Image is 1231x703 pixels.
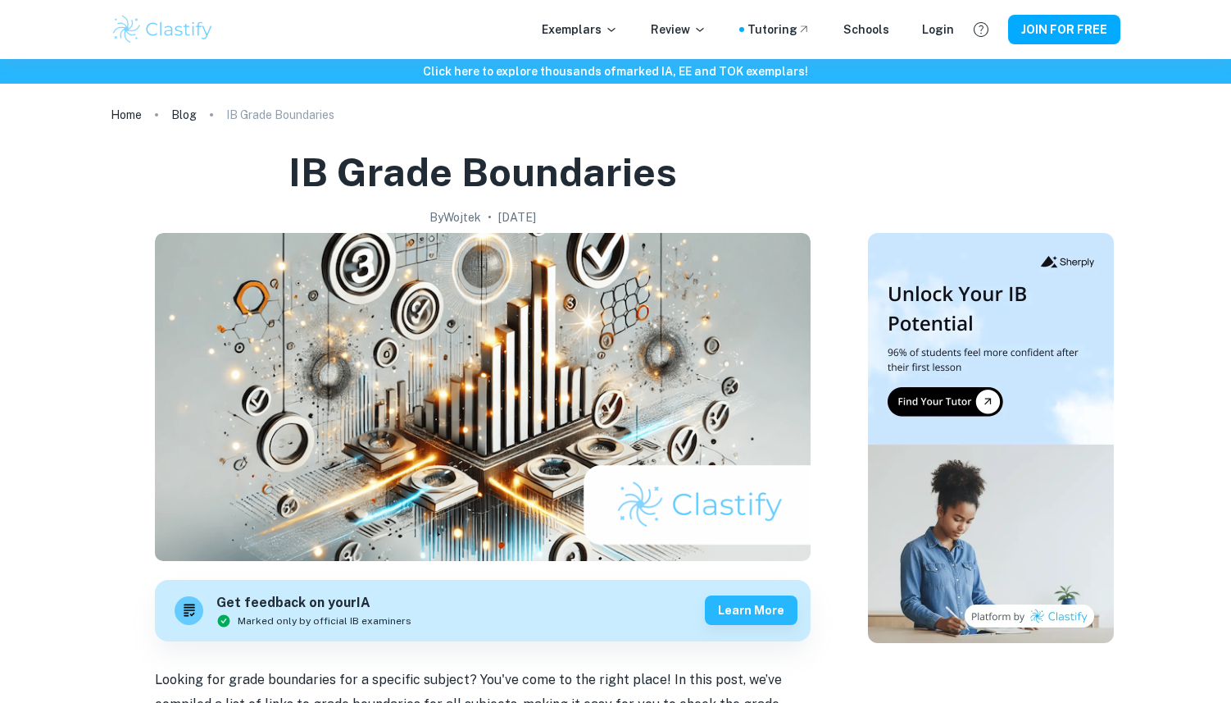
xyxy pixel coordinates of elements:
[1008,15,1120,44] button: JOIN FOR FREE
[542,21,618,39] p: Exemplars
[747,21,811,39] a: Tutoring
[111,13,215,46] img: Clastify logo
[238,614,411,628] span: Marked only by official IB examiners
[868,233,1114,643] img: Thumbnail
[488,208,492,226] p: •
[498,208,536,226] h2: [DATE]
[288,146,677,199] h1: IB Grade Boundaries
[155,233,811,561] img: IB Grade Boundaries cover image
[967,16,995,43] button: Help and Feedback
[171,103,197,126] a: Blog
[155,580,811,641] a: Get feedback on yourIAMarked only by official IB examinersLearn more
[226,106,334,124] p: IB Grade Boundaries
[922,21,954,39] a: Login
[843,21,889,39] a: Schools
[429,208,481,226] h2: By Wojtek
[111,103,142,126] a: Home
[3,62,1228,80] h6: Click here to explore thousands of marked IA, EE and TOK exemplars !
[216,593,411,614] h6: Get feedback on your IA
[705,596,797,625] button: Learn more
[651,21,706,39] p: Review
